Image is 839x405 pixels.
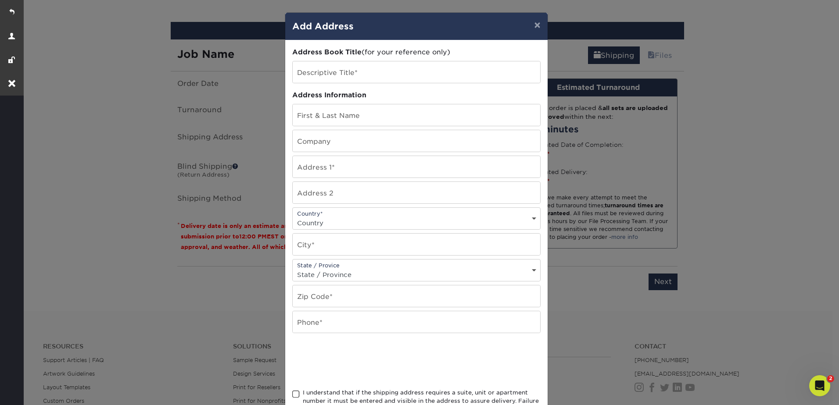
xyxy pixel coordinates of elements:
span: 2 [827,375,834,382]
div: Address Information [292,90,541,100]
div: (for your reference only) [292,47,541,57]
iframe: reCAPTCHA [292,344,426,378]
h4: Add Address [292,20,541,33]
span: Address Book Title [292,48,362,56]
iframe: Intercom live chat [809,375,830,396]
button: × [527,13,547,37]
